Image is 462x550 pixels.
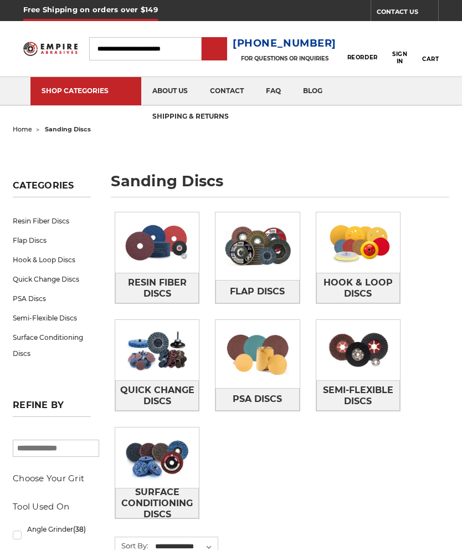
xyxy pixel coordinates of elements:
[13,269,91,289] a: Quick Change Discs
[13,400,91,417] h5: Refine by
[115,427,199,488] img: Surface Conditioning Discs
[377,6,438,21] a: CONTACT US
[199,77,255,105] a: contact
[13,308,91,328] a: Semi-Flexible Discs
[13,500,91,513] h5: Tool Used On
[115,212,199,273] img: Resin Fiber Discs
[13,180,91,197] h5: Categories
[316,320,400,380] img: Semi-Flexible Discs
[292,77,333,105] a: blog
[317,273,399,303] span: Hook & Loop Discs
[422,55,439,63] span: Cart
[255,77,292,105] a: faq
[422,33,439,64] a: Cart
[73,525,86,533] span: (38)
[316,273,400,303] a: Hook & Loop Discs
[392,50,407,65] span: Sign In
[215,388,299,411] a: PSA Discs
[115,380,199,411] a: Quick Change Discs
[115,488,199,518] a: Surface Conditioning Discs
[215,324,299,384] img: PSA Discs
[316,212,400,273] img: Hook & Loop Discs
[13,125,32,133] a: home
[116,483,198,524] span: Surface Conditioning Discs
[23,38,78,59] img: Empire Abrasives
[233,390,282,409] span: PSA Discs
[317,381,399,411] span: Semi-Flexible Discs
[13,211,91,231] a: Resin Fiber Discs
[30,77,141,105] a: SHOP CATEGORIES
[13,289,91,308] a: PSA Discs
[141,103,240,131] a: shipping & returns
[230,282,285,301] span: Flap Discs
[215,280,299,303] a: Flap Discs
[116,273,198,303] span: Resin Fiber Discs
[13,472,91,485] h5: Choose Your Grit
[233,55,336,62] p: FOR QUESTIONS OR INQUIRIES
[13,328,91,363] a: Surface Conditioning Discs
[13,250,91,269] a: Hook & Loop Discs
[42,86,130,95] div: SHOP CATEGORIES
[203,38,225,60] input: Submit
[347,54,378,61] span: Reorder
[141,77,199,105] a: about us
[347,37,378,60] a: Reorder
[233,35,336,52] a: [PHONE_NUMBER]
[116,381,198,411] span: Quick Change Discs
[13,231,91,250] a: Flap Discs
[316,380,400,411] a: Semi-Flexible Discs
[215,216,299,277] img: Flap Discs
[111,174,449,197] h1: sanding discs
[115,320,199,380] img: Quick Change Discs
[45,125,91,133] span: sanding discs
[115,273,199,303] a: Resin Fiber Discs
